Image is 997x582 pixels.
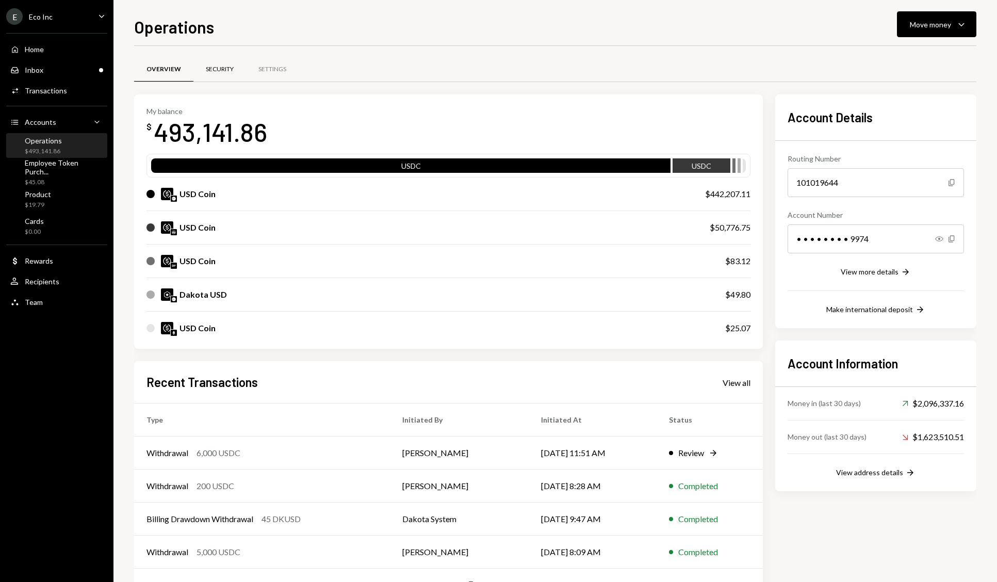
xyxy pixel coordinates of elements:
div: Product [25,190,51,199]
th: Status [657,403,763,436]
div: $442,207.11 [705,188,750,200]
div: Team [25,298,43,306]
div: $19.79 [25,201,51,209]
h2: Account Information [788,355,964,372]
td: [DATE] 8:09 AM [529,536,657,569]
div: Withdrawal [146,480,188,492]
img: base-mainnet [171,296,177,302]
a: Recipients [6,272,107,290]
div: USD Coin [179,255,216,267]
td: [DATE] 11:51 AM [529,436,657,470]
td: [PERSON_NAME] [390,436,529,470]
a: Cards$0.00 [6,214,107,238]
div: Move money [910,19,951,30]
th: Initiated By [390,403,529,436]
img: USDC [161,255,173,267]
div: Money in (last 30 days) [788,398,861,409]
div: Eco Inc [29,12,53,21]
div: Home [25,45,44,54]
div: Dakota USD [179,288,227,301]
img: ethereum-mainnet [171,330,177,336]
div: Completed [678,480,718,492]
h2: Account Details [788,109,964,126]
div: Routing Number [788,153,964,164]
div: 101019644 [788,168,964,197]
a: Team [6,293,107,311]
td: [PERSON_NAME] [390,470,529,503]
div: 6,000 USDC [197,447,240,459]
button: View address details [836,467,916,479]
div: $2,096,337.16 [902,397,964,410]
div: Review [678,447,704,459]
div: $1,623,510.51 [902,431,964,443]
div: Inbox [25,66,43,74]
div: USD Coin [179,188,216,200]
td: [PERSON_NAME] [390,536,529,569]
a: Inbox [6,60,107,79]
td: [DATE] 8:28 AM [529,470,657,503]
a: Security [193,56,246,83]
h1: Operations [134,17,214,37]
div: 45 DKUSD [261,513,301,525]
div: View more details [841,267,898,276]
button: Make international deposit [826,304,925,316]
div: USDC [673,160,730,175]
div: Settings [258,65,286,74]
button: View more details [841,267,911,278]
div: My balance [146,107,267,116]
button: Move money [897,11,976,37]
div: $50,776.75 [710,221,750,234]
a: Home [6,40,107,58]
a: Employee Token Purch...$45.08 [6,160,107,185]
div: Completed [678,513,718,525]
div: 5,000 USDC [197,546,240,558]
div: Employee Token Purch... [25,158,103,176]
img: base-mainnet [171,196,177,202]
div: USD Coin [179,322,216,334]
div: View address details [836,468,903,477]
div: E [6,8,23,25]
div: • • • • • • • • 9974 [788,224,964,253]
img: USDC [161,188,173,200]
div: Account Number [788,209,964,220]
div: $0.00 [25,228,44,236]
div: Withdrawal [146,546,188,558]
div: Billing Drawdown Withdrawal [146,513,253,525]
div: Completed [678,546,718,558]
div: Overview [146,65,181,74]
div: $49.80 [725,288,750,301]
div: $25.07 [725,322,750,334]
div: Recipients [25,277,59,286]
div: 200 USDC [197,480,234,492]
a: Transactions [6,81,107,100]
img: arbitrum-mainnet [171,229,177,235]
a: Accounts [6,112,107,131]
div: Withdrawal [146,447,188,459]
div: Money out (last 30 days) [788,431,867,442]
img: USDC [161,221,173,234]
div: Security [206,65,234,74]
div: USDC [151,160,671,175]
th: Type [134,403,390,436]
div: 493,141.86 [154,116,267,148]
div: Operations [25,136,62,145]
div: Transactions [25,86,67,95]
div: $45.08 [25,178,103,187]
img: DKUSD [161,288,173,301]
img: optimism-mainnet [171,263,177,269]
a: View all [723,377,750,388]
div: Make international deposit [826,305,913,314]
div: $493,141.86 [25,147,62,156]
h2: Recent Transactions [146,374,258,391]
div: $83.12 [725,255,750,267]
a: Operations$493,141.86 [6,133,107,158]
div: USD Coin [179,221,216,234]
td: Dakota System [390,503,529,536]
div: Accounts [25,118,56,126]
div: $ [146,122,152,132]
div: Rewards [25,256,53,265]
td: [DATE] 9:47 AM [529,503,657,536]
a: Product$19.79 [6,187,107,212]
a: Overview [134,56,193,83]
a: Rewards [6,251,107,270]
